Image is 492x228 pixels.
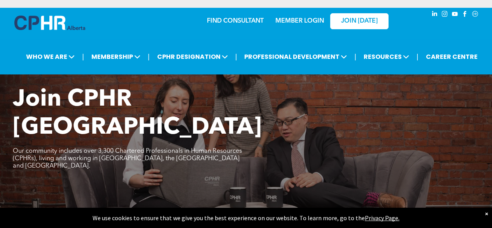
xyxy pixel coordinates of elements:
[82,49,84,65] li: |
[148,49,150,65] li: |
[242,49,349,64] span: PROFESSIONAL DEVELOPMENT
[431,10,439,20] a: linkedin
[365,214,399,222] a: Privacy Page.
[330,13,389,29] a: JOIN [DATE]
[89,49,143,64] span: MEMBERSHIP
[24,49,77,64] span: WHO WE ARE
[451,10,459,20] a: youtube
[13,148,242,169] span: Our community includes over 3,300 Chartered Professionals in Human Resources (CPHRs), living and ...
[207,18,264,24] a: FIND CONSULTANT
[275,18,324,24] a: MEMBER LOGIN
[417,49,418,65] li: |
[341,18,378,25] span: JOIN [DATE]
[155,49,230,64] span: CPHR DESIGNATION
[361,49,411,64] span: RESOURCES
[441,10,449,20] a: instagram
[354,49,356,65] li: |
[485,210,488,217] div: Dismiss notification
[13,88,262,140] span: Join CPHR [GEOGRAPHIC_DATA]
[461,10,469,20] a: facebook
[471,10,480,20] a: Social network
[424,49,480,64] a: CAREER CENTRE
[14,16,85,30] img: A blue and white logo for cp alberta
[235,49,237,65] li: |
